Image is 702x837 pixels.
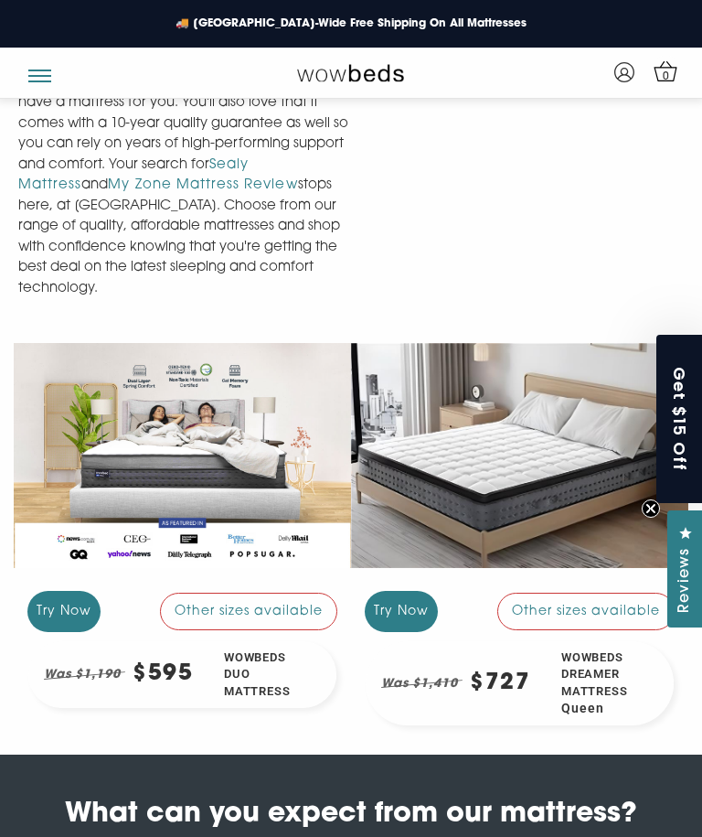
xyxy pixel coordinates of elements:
[160,593,337,629] div: Other sizes available
[381,672,463,695] em: Was $1,410
[470,672,531,695] div: $727
[674,548,697,613] span: Reviews
[650,56,682,88] a: 0
[108,178,297,192] a: My Zone Mattress Review
[546,641,674,725] div: Wowbeds Dreamer Mattress
[297,63,404,81] img: Wow Beds Logo
[656,335,702,503] div: Get $15 OffClose teaser
[133,663,194,686] div: $595
[561,700,644,718] span: Queen
[27,591,101,632] div: Try Now
[642,499,660,518] button: Close teaser
[161,12,541,36] a: 🚚 [GEOGRAPHIC_DATA]-Wide Free Shipping On All Mattresses
[497,593,675,629] div: Other sizes available
[351,328,688,740] a: Try Now Other sizes available Was $1,410 $727 Wowbeds Dreamer MattressQueen
[669,366,692,471] span: Get $15 Off
[657,68,675,86] span: 0
[208,641,336,708] div: Wowbeds Duo Mattress
[365,591,438,632] div: Try Now
[44,663,125,686] em: Was $1,190
[14,328,351,723] a: Try Now Other sizes available Was $1,190 $595 Wowbeds Duo Mattress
